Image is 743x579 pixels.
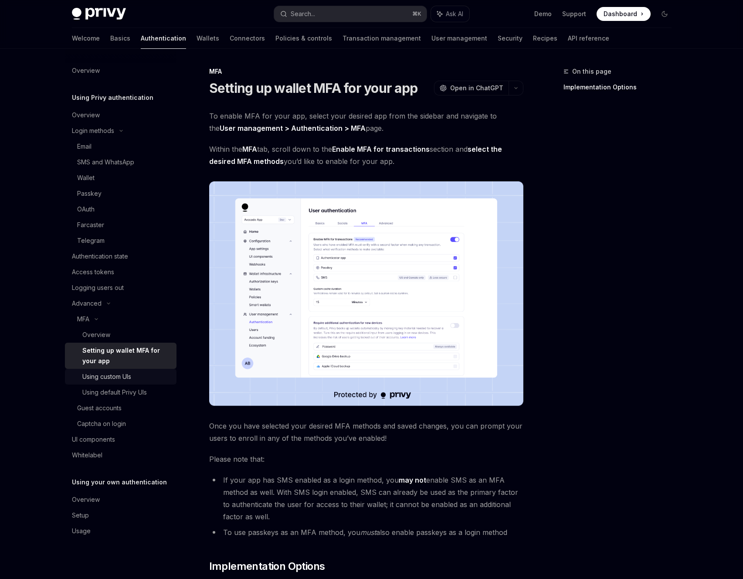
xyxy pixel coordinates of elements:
[65,154,176,170] a: SMS and WhatsApp
[72,28,100,49] a: Welcome
[77,204,95,215] div: OAuth
[209,181,523,406] img: images/MFA2.png
[658,7,672,21] button: Toggle dark mode
[209,420,523,444] span: Once you have selected your desired MFA methods and saved changes, you can prompt your users to e...
[77,188,102,199] div: Passkey
[498,28,522,49] a: Security
[242,145,257,153] strong: MFA
[534,10,552,18] a: Demo
[77,235,105,246] div: Telegram
[65,217,176,233] a: Farcaster
[65,201,176,217] a: OAuth
[65,139,176,154] a: Email
[77,141,92,152] div: Email
[209,80,418,96] h1: Setting up wallet MFA for your app
[72,65,100,76] div: Overview
[72,126,114,136] div: Login methods
[431,6,469,22] button: Ask AI
[65,264,176,280] a: Access tokens
[209,110,523,134] span: To enable MFA for your app, select your desired app from the sidebar and navigate to the page.
[110,28,130,49] a: Basics
[291,9,315,19] div: Search...
[65,170,176,186] a: Wallet
[65,369,176,385] a: Using custom UIs
[275,28,332,49] a: Policies & controls
[597,7,651,21] a: Dashboard
[72,267,114,277] div: Access tokens
[65,249,176,264] a: Authentication state
[563,80,679,94] a: Implementation Options
[434,81,509,95] button: Open in ChatGPT
[72,283,124,293] div: Logging users out
[65,280,176,296] a: Logging users out
[65,63,176,78] a: Overview
[431,28,487,49] a: User management
[77,157,134,167] div: SMS and WhatsApp
[562,10,586,18] a: Support
[65,233,176,249] a: Telegram
[65,327,176,343] a: Overview
[77,419,126,429] div: Captcha on login
[65,186,176,201] a: Passkey
[65,492,176,507] a: Overview
[209,474,523,523] li: If your app has SMS enabled as a login method, you enable SMS as an MFA method as well. With SMS ...
[77,403,122,413] div: Guest accounts
[274,6,427,22] button: Search...⌘K
[82,345,171,366] div: Setting up wallet MFA for your app
[399,476,426,484] strong: may not
[332,145,430,153] strong: Enable MFA for transactions
[82,387,147,398] div: Using default Privy UIs
[72,510,89,521] div: Setup
[72,494,100,505] div: Overview
[209,526,523,538] li: To use passkeys as an MFA method, you also enable passkeys as a login method
[65,447,176,463] a: Whitelabel
[450,84,503,92] span: Open in ChatGPT
[77,173,95,183] div: Wallet
[77,220,104,230] div: Farcaster
[568,28,609,49] a: API reference
[72,298,102,309] div: Advanced
[209,453,523,465] span: Please note that:
[72,8,126,20] img: dark logo
[72,434,115,445] div: UI components
[209,67,523,76] div: MFA
[72,251,128,262] div: Authentication state
[572,66,611,77] span: On this page
[65,432,176,447] a: UI components
[72,110,100,120] div: Overview
[72,450,102,460] div: Whitelabel
[72,477,167,487] h5: Using your own authentication
[360,528,376,537] em: must
[65,416,176,432] a: Captcha on login
[72,526,91,536] div: Usage
[77,314,89,324] div: MFA
[72,92,153,103] h5: Using Privy authentication
[65,107,176,123] a: Overview
[209,143,523,167] span: Within the tab, scroll down to the section and you’d like to enable for your app.
[65,507,176,523] a: Setup
[343,28,421,49] a: Transaction management
[65,343,176,369] a: Setting up wallet MFA for your app
[604,10,637,18] span: Dashboard
[220,124,366,133] strong: User management > Authentication > MFA
[82,371,131,382] div: Using custom UIs
[197,28,219,49] a: Wallets
[65,385,176,400] a: Using default Privy UIs
[533,28,557,49] a: Recipes
[412,10,421,17] span: ⌘ K
[141,28,186,49] a: Authentication
[65,400,176,416] a: Guest accounts
[230,28,265,49] a: Connectors
[209,559,325,573] span: Implementation Options
[65,523,176,539] a: Usage
[446,10,463,18] span: Ask AI
[82,330,110,340] div: Overview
